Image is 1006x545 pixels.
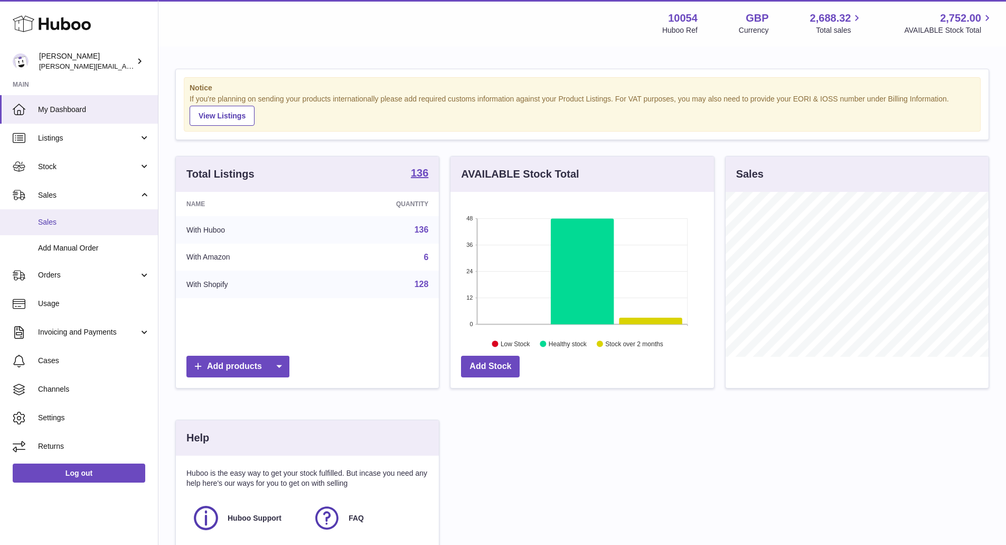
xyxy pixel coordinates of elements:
[904,25,993,35] span: AVAILABLE Stock Total
[13,53,29,69] img: luz@capsuline.com
[38,190,139,200] span: Sales
[467,294,473,301] text: 12
[38,270,139,280] span: Orders
[186,431,209,445] h3: Help
[940,11,981,25] span: 2,752.00
[320,192,439,216] th: Quantity
[746,11,768,25] strong: GBP
[501,340,530,347] text: Low Stock
[38,133,139,143] span: Listings
[662,25,698,35] div: Huboo Ref
[176,244,320,271] td: With Amazon
[739,25,769,35] div: Currency
[13,464,145,483] a: Log out
[549,340,587,347] text: Healthy stock
[313,504,423,532] a: FAQ
[186,356,289,377] a: Add products
[415,280,429,289] a: 128
[38,299,150,309] span: Usage
[467,242,473,248] text: 36
[176,271,320,298] td: With Shopify
[461,167,579,181] h3: AVAILABLE Stock Total
[38,441,150,451] span: Returns
[810,11,851,25] span: 2,688.32
[606,340,663,347] text: Stock over 2 months
[38,243,150,253] span: Add Manual Order
[668,11,698,25] strong: 10054
[810,11,863,35] a: 2,688.32 Total sales
[424,253,428,262] a: 6
[816,25,863,35] span: Total sales
[736,167,764,181] h3: Sales
[411,168,428,180] a: 136
[190,106,255,126] a: View Listings
[38,217,150,227] span: Sales
[904,11,993,35] a: 2,752.00 AVAILABLE Stock Total
[470,321,473,327] text: 0
[467,215,473,221] text: 48
[190,94,975,126] div: If you're planning on sending your products internationally please add required customs informati...
[190,83,975,93] strong: Notice
[39,62,212,70] span: [PERSON_NAME][EMAIL_ADDRESS][DOMAIN_NAME]
[186,167,255,181] h3: Total Listings
[461,356,520,377] a: Add Stock
[38,384,150,394] span: Channels
[467,268,473,274] text: 24
[176,216,320,244] td: With Huboo
[38,413,150,423] span: Settings
[38,356,150,366] span: Cases
[192,504,302,532] a: Huboo Support
[228,513,281,523] span: Huboo Support
[38,105,150,115] span: My Dashboard
[39,51,134,71] div: [PERSON_NAME]
[186,468,428,488] p: Huboo is the easy way to get your stock fulfilled. But incase you need any help here's our ways f...
[349,513,364,523] span: FAQ
[415,225,429,234] a: 136
[38,327,139,337] span: Invoicing and Payments
[38,162,139,172] span: Stock
[411,168,428,178] strong: 136
[176,192,320,216] th: Name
